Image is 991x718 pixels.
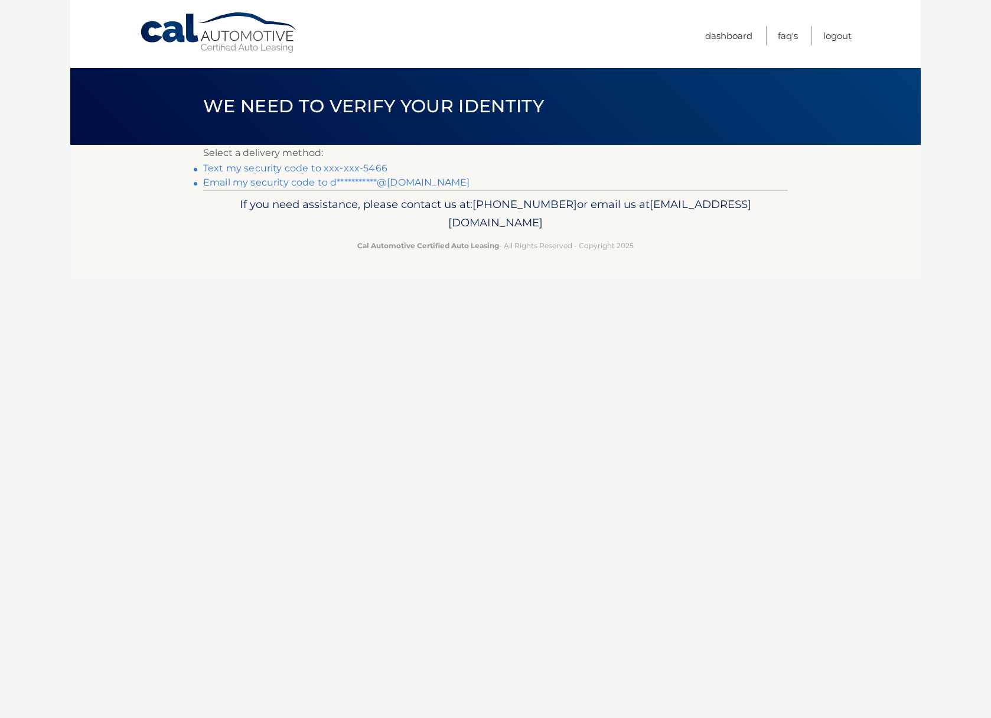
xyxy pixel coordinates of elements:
a: Logout [823,26,852,46]
p: If you need assistance, please contact us at: or email us at [211,195,780,233]
a: Dashboard [705,26,752,46]
span: We need to verify your identity [203,95,544,117]
p: - All Rights Reserved - Copyright 2025 [211,239,780,252]
strong: Cal Automotive Certified Auto Leasing [357,241,499,250]
span: [PHONE_NUMBER] [472,197,577,211]
a: Cal Automotive [139,12,299,54]
a: FAQ's [778,26,798,46]
a: Text my security code to xxx-xxx-5466 [203,163,387,174]
p: Select a delivery method: [203,145,788,161]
